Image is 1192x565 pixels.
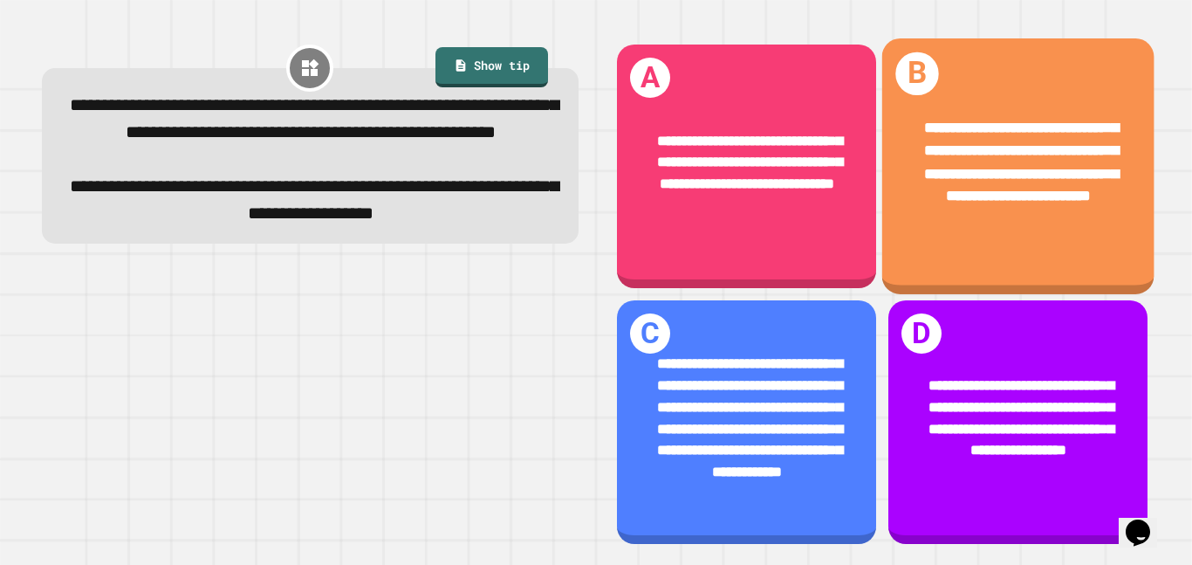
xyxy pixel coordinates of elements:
h1: A [630,58,671,99]
h1: C [630,314,671,355]
h1: B [895,52,938,95]
a: Show tip [435,47,547,87]
h1: D [901,314,942,355]
iframe: chat widget [1119,495,1175,548]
